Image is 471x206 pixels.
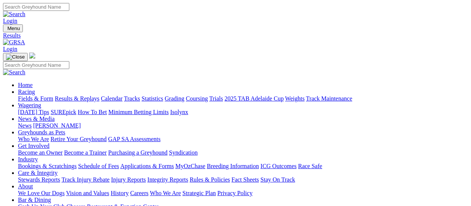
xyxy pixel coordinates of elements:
[18,122,468,129] div: News & Media
[3,46,17,52] a: Login
[182,190,216,196] a: Strategic Plan
[150,190,181,196] a: Who We Are
[3,53,28,61] button: Toggle navigation
[175,163,205,169] a: MyOzChase
[18,176,468,183] div: Care & Integrity
[108,109,169,115] a: Minimum Betting Limits
[3,69,25,76] img: Search
[18,190,468,197] div: About
[186,95,208,102] a: Coursing
[18,82,33,88] a: Home
[55,95,99,102] a: Results & Replays
[18,183,33,189] a: About
[3,11,25,18] img: Search
[260,176,295,183] a: Stay On Track
[51,136,107,142] a: Retire Your Greyhound
[169,149,197,156] a: Syndication
[18,170,58,176] a: Care & Integrity
[3,18,17,24] a: Login
[101,95,123,102] a: Calendar
[18,156,38,162] a: Industry
[209,95,223,102] a: Trials
[18,109,468,116] div: Wagering
[18,102,41,108] a: Wagering
[232,176,259,183] a: Fact Sheets
[51,109,76,115] a: SUREpick
[3,32,468,39] a: Results
[18,143,49,149] a: Get Involved
[217,190,253,196] a: Privacy Policy
[3,24,23,32] button: Toggle navigation
[18,190,64,196] a: We Love Our Dogs
[124,95,140,102] a: Tracks
[207,163,259,169] a: Breeding Information
[6,54,25,60] img: Close
[130,190,148,196] a: Careers
[18,89,35,95] a: Racing
[18,136,49,142] a: Who We Are
[190,176,230,183] a: Rules & Policies
[111,190,129,196] a: History
[120,163,174,169] a: Applications & Forms
[165,95,184,102] a: Grading
[285,95,305,102] a: Weights
[111,176,146,183] a: Injury Reports
[108,136,161,142] a: GAP SA Assessments
[170,109,188,115] a: Isolynx
[78,109,107,115] a: How To Bet
[306,95,352,102] a: Track Maintenance
[64,149,107,156] a: Become a Trainer
[260,163,296,169] a: ICG Outcomes
[18,149,468,156] div: Get Involved
[108,149,167,156] a: Purchasing a Greyhound
[147,176,188,183] a: Integrity Reports
[3,3,69,11] input: Search
[7,26,20,31] span: Menu
[18,136,468,143] div: Greyhounds as Pets
[18,129,65,135] a: Greyhounds as Pets
[3,39,25,46] img: GRSA
[61,176,109,183] a: Track Injury Rebate
[18,109,49,115] a: [DATE] Tips
[33,122,81,129] a: [PERSON_NAME]
[3,61,69,69] input: Search
[66,190,109,196] a: Vision and Values
[78,163,119,169] a: Schedule of Fees
[298,163,322,169] a: Race Safe
[18,149,63,156] a: Become an Owner
[18,176,60,183] a: Stewards Reports
[29,53,35,59] img: logo-grsa-white.png
[18,116,55,122] a: News & Media
[224,95,284,102] a: 2025 TAB Adelaide Cup
[18,95,53,102] a: Fields & Form
[18,163,468,170] div: Industry
[142,95,163,102] a: Statistics
[18,163,76,169] a: Bookings & Scratchings
[18,197,51,203] a: Bar & Dining
[18,122,31,129] a: News
[18,95,468,102] div: Racing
